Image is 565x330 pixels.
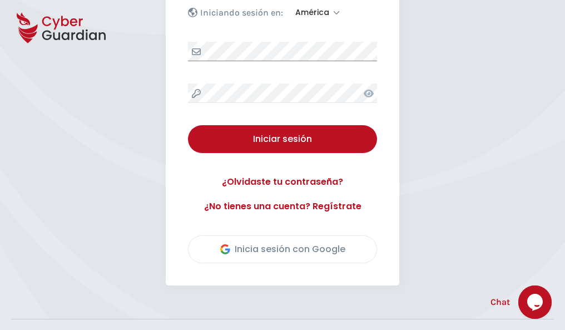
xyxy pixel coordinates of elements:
div: Inicia sesión con Google [220,243,345,256]
iframe: chat widget [518,285,554,319]
span: Chat [490,295,510,309]
button: Inicia sesión con Google [188,235,377,263]
a: ¿No tienes una cuenta? Regístrate [188,200,377,213]
div: Iniciar sesión [196,132,369,146]
a: ¿Olvidaste tu contraseña? [188,175,377,189]
button: Iniciar sesión [188,125,377,153]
